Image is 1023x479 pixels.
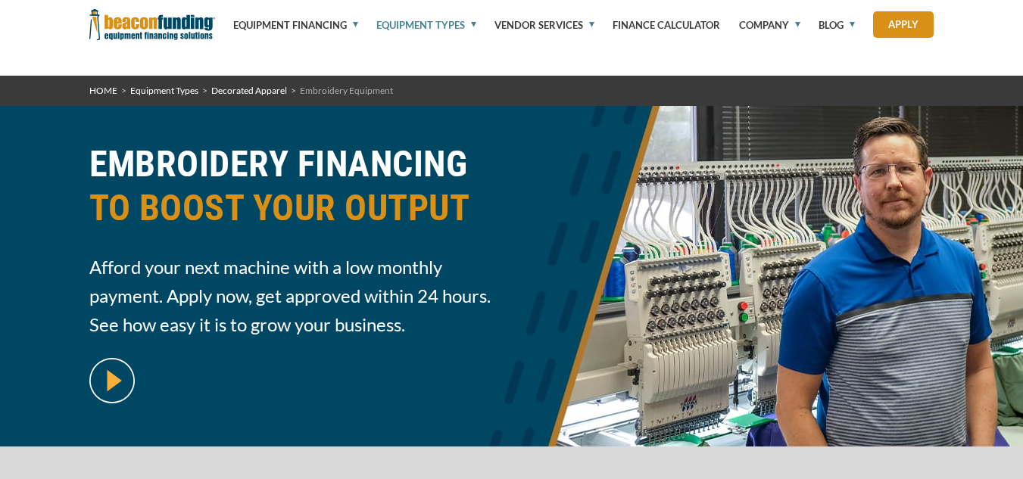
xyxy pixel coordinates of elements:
[300,85,393,96] span: Embroidery Equipment
[89,142,503,241] h1: EMBROIDERY FINANCING
[89,253,503,339] span: Afford your next machine with a low monthly payment. Apply now, get approved within 24 hours. See...
[873,11,934,38] a: Apply
[89,358,135,403] img: video modal pop-up play button
[89,85,117,96] a: HOME
[89,186,503,230] span: TO BOOST YOUR OUTPUT
[130,85,198,96] a: Equipment Types
[211,85,287,96] a: Decorated Apparel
